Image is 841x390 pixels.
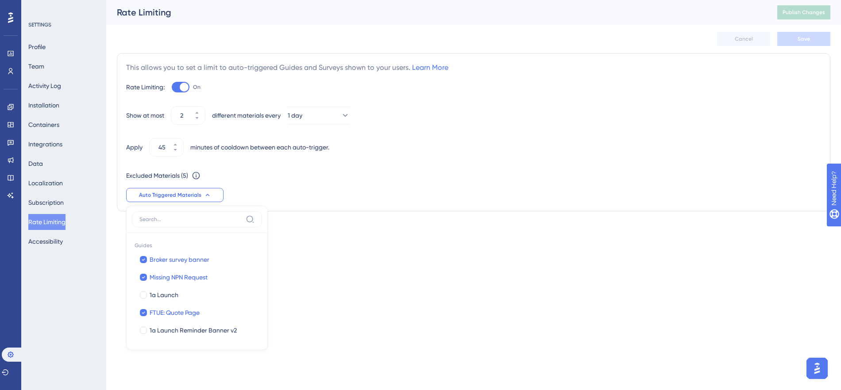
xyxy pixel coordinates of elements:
[28,58,44,74] button: Team
[783,9,825,16] span: Publish Changes
[28,195,64,210] button: Subscription
[126,170,188,181] span: Excluded Materials ( 5 )
[150,290,178,300] span: 1a Launch
[139,216,242,223] input: Search...
[777,32,830,46] button: Save
[132,238,262,251] span: Guides
[412,63,448,72] a: Learn More
[28,233,63,249] button: Accessibility
[126,82,165,92] div: Rate Limiting:
[28,21,100,28] div: SETTINGS
[117,6,755,19] div: Rate Limiting
[717,32,770,46] button: Cancel
[126,110,164,121] span: Show at most
[28,78,61,94] button: Activity Log
[804,355,830,382] iframe: UserGuiding AI Assistant Launcher
[212,110,281,121] span: different materials every
[126,62,448,73] div: This allows you to set a limit to auto-triggered Guides and Surveys shown to your users.
[28,117,59,133] button: Containers
[150,307,200,318] span: FTUE: Quote Page
[126,188,224,202] button: Auto Triggered Materials
[798,35,810,42] span: Save
[28,136,62,152] button: Integrations
[28,214,66,230] button: Rate Limiting
[126,142,143,153] span: Apply
[150,272,208,283] span: Missing NPN Request
[139,191,201,199] span: Auto Triggered Materials
[28,156,43,172] button: Data
[150,325,237,336] span: 1a Launch Reminder Banner v2
[735,35,753,42] span: Cancel
[150,254,209,265] span: Broker survey banner
[288,110,302,121] span: 1 day
[28,175,63,191] button: Localization
[288,107,350,124] button: 1 day
[190,142,329,153] span: minutes of cooldown between each auto-trigger.
[193,84,201,91] span: On
[21,2,55,13] span: Need Help?
[777,5,830,19] button: Publish Changes
[28,97,59,113] button: Installation
[28,39,46,55] button: Profile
